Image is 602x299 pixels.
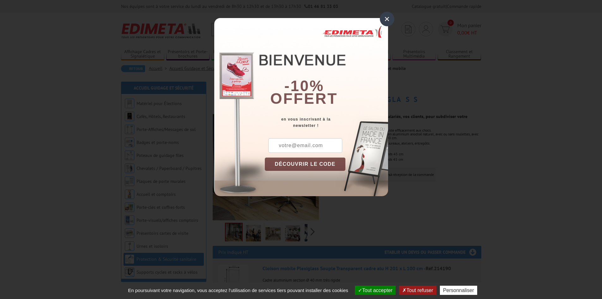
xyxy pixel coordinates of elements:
font: offert [270,90,338,107]
input: votre@email.com [268,138,342,153]
div: en vous inscrivant à la newsletter ! [265,116,388,129]
button: DÉCOUVRIR LE CODE [265,158,346,171]
button: Personnaliser (fenêtre modale) [440,286,477,295]
span: En poursuivant votre navigation, vous acceptez l'utilisation de services tiers pouvant installer ... [125,288,351,293]
button: Tout refuser [399,286,436,295]
button: Tout accepter [355,286,396,295]
div: × [380,12,394,26]
b: -10% [284,78,324,94]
